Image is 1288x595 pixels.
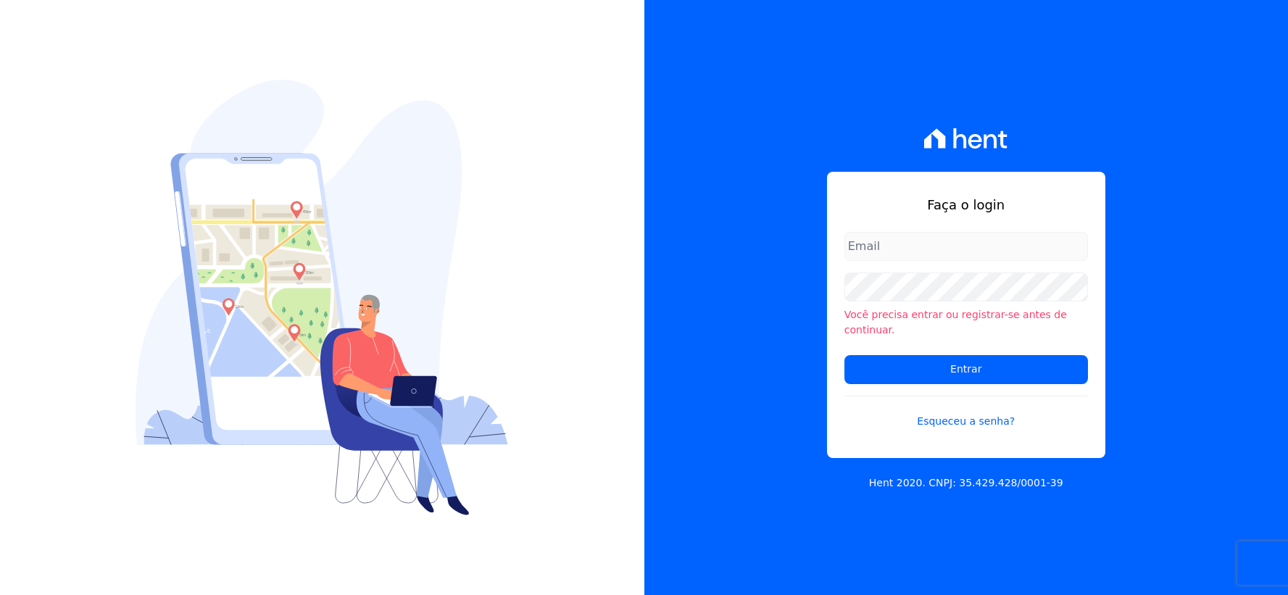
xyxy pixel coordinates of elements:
input: Email [844,232,1088,261]
li: Você precisa entrar ou registrar-se antes de continuar. [844,307,1088,338]
img: Login [136,80,508,515]
input: Entrar [844,355,1088,384]
h1: Faça o login [844,195,1088,215]
a: Esqueceu a senha? [844,396,1088,429]
p: Hent 2020. CNPJ: 35.429.428/0001-39 [869,475,1063,491]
